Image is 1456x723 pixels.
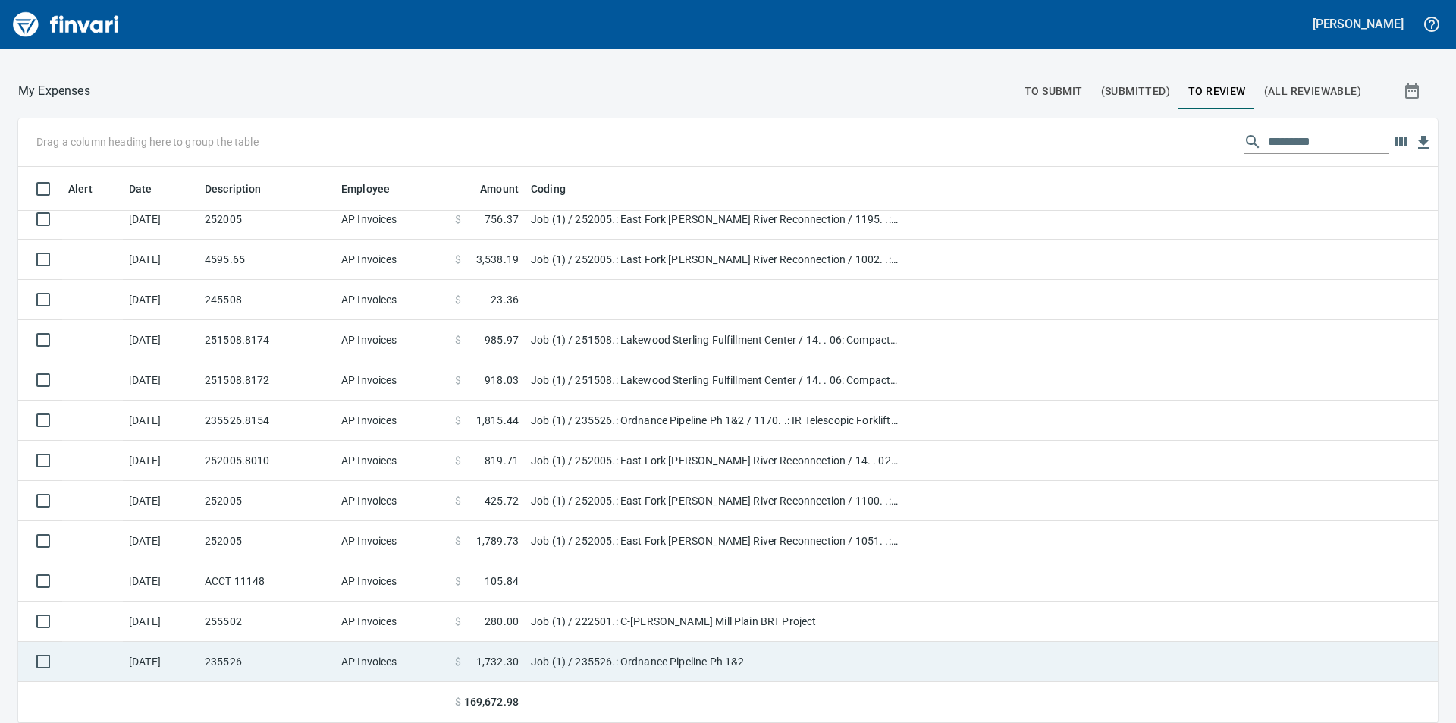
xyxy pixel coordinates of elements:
[199,602,335,642] td: 255502
[199,320,335,360] td: 251508.8174
[123,561,199,602] td: [DATE]
[525,481,904,521] td: Job (1) / 252005.: East Fork [PERSON_NAME] River Reconnection / 1100. .: Job Shack / 5: Other
[335,441,449,481] td: AP Invoices
[123,481,199,521] td: [DATE]
[123,602,199,642] td: [DATE]
[525,642,904,682] td: Job (1) / 235526.: Ordnance Pipeline Ph 1&2
[199,642,335,682] td: 235526
[455,252,461,267] span: $
[129,180,152,198] span: Date
[525,240,904,280] td: Job (1) / 252005.: East Fork [PERSON_NAME] River Reconnection / 1002. .: EQ Mobilization / 5: Other
[455,694,461,710] span: $
[1101,82,1170,101] span: (Submitted)
[455,292,461,307] span: $
[485,614,519,629] span: 280.00
[485,453,519,468] span: 819.71
[525,602,904,642] td: Job (1) / 222501.: C-[PERSON_NAME] Mill Plain BRT Project
[123,200,199,240] td: [DATE]
[1188,82,1246,101] span: To Review
[485,574,519,589] span: 105.84
[525,401,904,441] td: Job (1) / 235526.: Ordnance Pipeline Ph 1&2 / 1170. .: IR Telescopic Forklift 10K / 5: Other
[335,561,449,602] td: AP Invoices
[68,180,93,198] span: Alert
[123,401,199,441] td: [DATE]
[335,360,449,401] td: AP Invoices
[491,292,519,307] span: 23.36
[525,441,904,481] td: Job (1) / 252005.: East Fork [PERSON_NAME] River Reconnection / 14. . 02: Estuary Conex and UTV /...
[525,360,904,401] td: Job (1) / 251508.: Lakewood Sterling Fulfillment Center / 14. . 06: Compaction of Subgrade in Bui...
[123,642,199,682] td: [DATE]
[455,614,461,629] span: $
[1412,131,1435,154] button: Download Table
[205,180,262,198] span: Description
[1264,82,1361,101] span: (All Reviewable)
[476,533,519,549] span: 1,789.73
[335,642,449,682] td: AP Invoices
[18,82,90,100] nav: breadcrumb
[199,441,335,481] td: 252005.8010
[525,200,904,240] td: Job (1) / 252005.: East Fork [PERSON_NAME] River Reconnection / 1195. .: Other Misc-Grizzlies, AT...
[129,180,172,198] span: Date
[455,533,461,549] span: $
[9,6,123,42] img: Finvari
[476,413,519,428] span: 1,815.44
[199,200,335,240] td: 252005
[1313,16,1404,32] h5: [PERSON_NAME]
[335,602,449,642] td: AP Invoices
[485,332,519,347] span: 985.97
[199,521,335,561] td: 252005
[455,413,461,428] span: $
[123,240,199,280] td: [DATE]
[199,280,335,320] td: 245508
[480,180,519,198] span: Amount
[199,360,335,401] td: 251508.8172
[335,280,449,320] td: AP Invoices
[455,453,461,468] span: $
[335,481,449,521] td: AP Invoices
[464,694,519,710] span: 169,672.98
[199,481,335,521] td: 252005
[123,280,199,320] td: [DATE]
[335,200,449,240] td: AP Invoices
[455,212,461,227] span: $
[199,401,335,441] td: 235526.8154
[455,373,461,388] span: $
[485,212,519,227] span: 756.37
[1389,130,1412,153] button: Choose columns to display
[123,441,199,481] td: [DATE]
[525,320,904,360] td: Job (1) / 251508.: Lakewood Sterling Fulfillment Center / 14. . 06: Compaction of Subgrade in Bui...
[460,180,519,198] span: Amount
[455,332,461,347] span: $
[455,493,461,508] span: $
[68,180,112,198] span: Alert
[485,493,519,508] span: 425.72
[199,561,335,602] td: ACCT 11148
[531,180,566,198] span: Coding
[335,240,449,280] td: AP Invoices
[1389,73,1438,109] button: Show transactions within a particular date range
[123,320,199,360] td: [DATE]
[335,521,449,561] td: AP Invoices
[123,360,199,401] td: [DATE]
[476,654,519,669] span: 1,732.30
[485,373,519,388] span: 918.03
[335,401,449,441] td: AP Invoices
[341,180,390,198] span: Employee
[36,134,259,149] p: Drag a column heading here to group the table
[341,180,409,198] span: Employee
[476,252,519,267] span: 3,538.19
[199,240,335,280] td: 4595.65
[1309,12,1407,36] button: [PERSON_NAME]
[205,180,281,198] span: Description
[455,654,461,669] span: $
[455,574,461,589] span: $
[18,82,90,100] p: My Expenses
[123,521,199,561] td: [DATE]
[335,320,449,360] td: AP Invoices
[1025,82,1083,101] span: To Submit
[525,521,904,561] td: Job (1) / 252005.: East Fork [PERSON_NAME] River Reconnection / 1051. .: Equipment Damage and Abu...
[531,180,585,198] span: Coding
